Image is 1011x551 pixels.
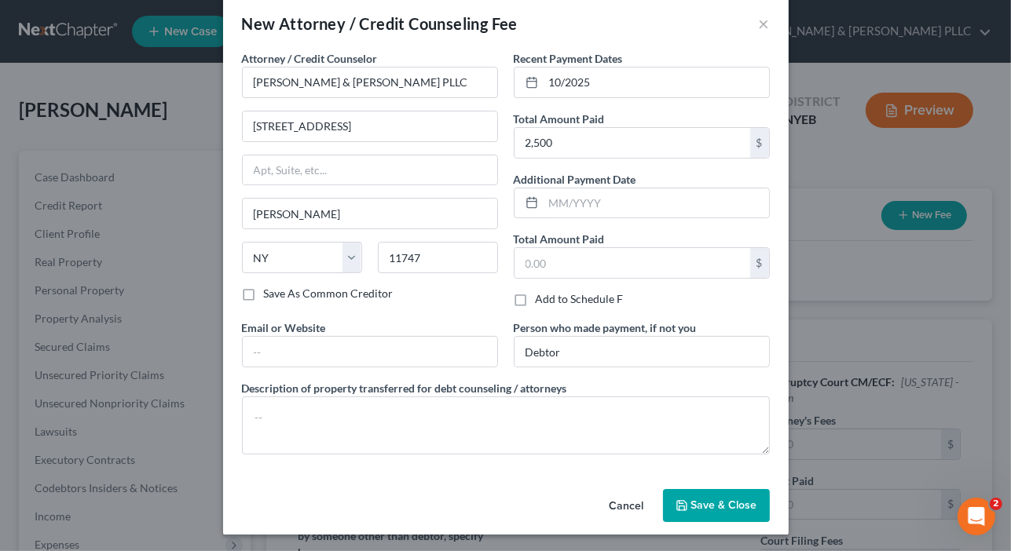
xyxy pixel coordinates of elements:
[750,128,769,158] div: $
[514,111,605,127] label: Total Amount Paid
[242,67,498,98] input: Search creditor by name...
[536,291,624,307] label: Add to Schedule F
[515,248,750,278] input: 0.00
[750,248,769,278] div: $
[759,14,770,33] button: ×
[242,380,567,396] label: Description of property transferred for debt counseling / attorneys
[597,491,657,522] button: Cancel
[279,14,518,33] span: Attorney / Credit Counseling Fee
[378,242,498,273] input: Enter zip...
[243,111,497,141] input: Enter address...
[243,337,497,367] input: --
[264,286,394,301] label: Save As Common Creditor
[515,128,750,158] input: 0.00
[958,498,995,535] iframe: Intercom live chat
[544,188,769,218] input: MM/YYYY
[663,489,770,522] button: Save & Close
[242,52,378,65] span: Attorney / Credit Counselor
[514,50,623,67] label: Recent Payment Dates
[691,498,757,512] span: Save & Close
[514,319,697,336] label: Person who made payment, if not you
[515,337,769,367] input: --
[242,319,326,336] label: Email or Website
[242,14,276,33] span: New
[514,171,636,188] label: Additional Payment Date
[243,199,497,228] input: Enter city...
[243,155,497,185] input: Apt, Suite, etc...
[990,498,1002,510] span: 2
[514,231,605,247] label: Total Amount Paid
[544,68,769,97] input: MM/YYYY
